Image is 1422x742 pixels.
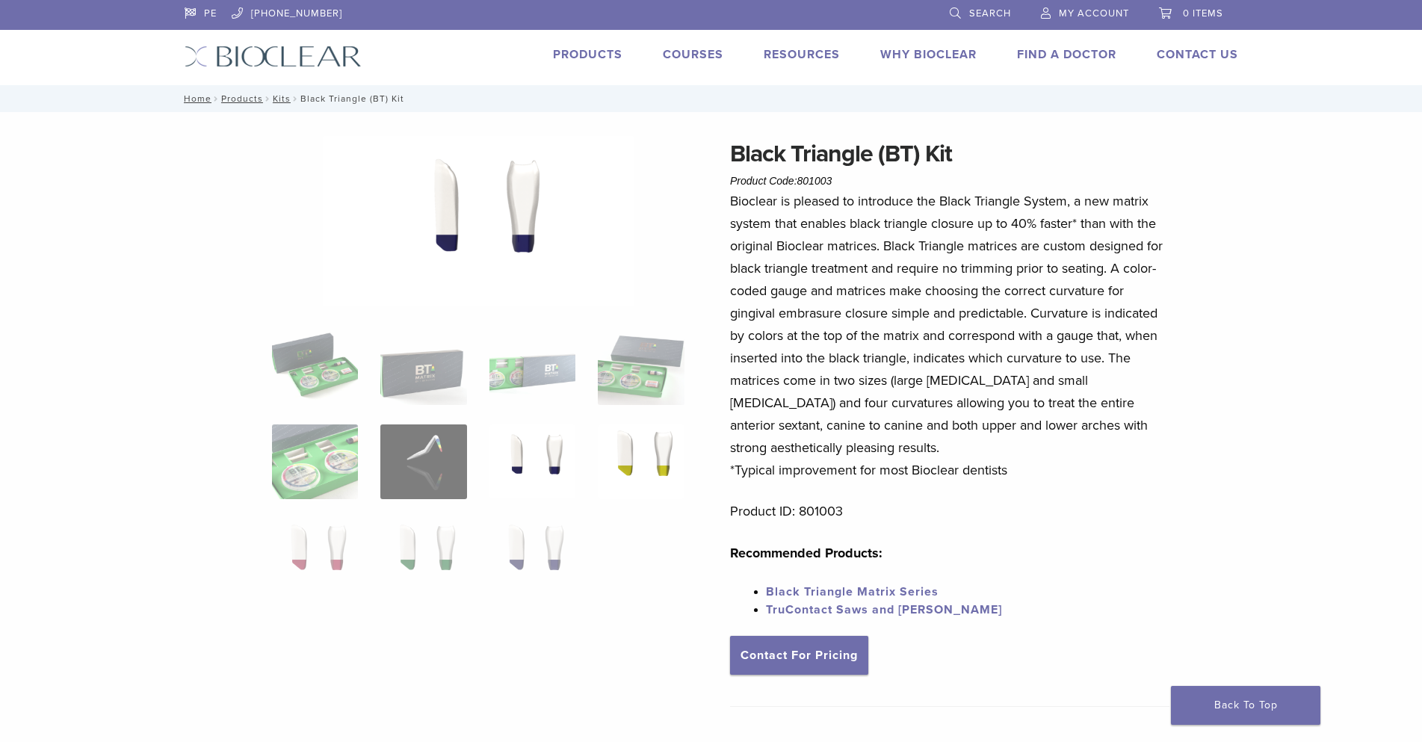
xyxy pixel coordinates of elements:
h1: Black Triangle (BT) Kit [730,136,1169,172]
img: Black Triangle (BT) Kit - Image 11 [489,519,575,593]
span: 801003 [797,175,832,187]
img: Black Triangle (BT) Kit - Image 7 [489,424,575,499]
a: Products [221,93,263,104]
a: Why Bioclear [880,47,977,62]
img: Black Triangle (BT) Kit - Image 6 [380,424,466,499]
p: Product ID: 801003 [730,500,1169,522]
strong: Recommended Products: [730,545,882,561]
img: Intro-Black-Triangle-Kit-6-Copy-e1548792917662-324x324.jpg [272,330,358,405]
a: Courses [663,47,723,62]
span: Product Code: [730,175,832,187]
a: Find A Doctor [1017,47,1116,62]
a: Home [179,93,211,104]
a: Contact Us [1157,47,1238,62]
img: Bioclear [185,46,362,67]
span: / [263,95,273,102]
a: TruContact Saws and [PERSON_NAME] [766,602,1002,617]
img: Black Triangle (BT) Kit - Image 9 [272,519,358,593]
a: Resources [764,47,840,62]
img: Black Triangle (BT) Kit - Image 4 [598,330,684,405]
nav: Black Triangle (BT) Kit [173,85,1249,112]
img: Black Triangle (BT) Kit - Image 3 [489,330,575,405]
span: My Account [1059,7,1129,19]
img: Black Triangle (BT) Kit - Image 8 [598,424,684,499]
p: Bioclear is pleased to introduce the Black Triangle System, a new matrix system that enables blac... [730,190,1169,481]
span: Search [969,7,1011,19]
a: Black Triangle Matrix Series [766,584,939,599]
a: Contact For Pricing [730,636,868,675]
img: Black Triangle (BT) Kit - Image 10 [380,519,466,593]
span: / [291,95,300,102]
img: Black Triangle (BT) Kit - Image 5 [272,424,358,499]
a: Kits [273,93,291,104]
span: 0 items [1183,7,1223,19]
img: Black Triangle (BT) Kit - Image 7 [323,136,634,311]
a: Products [553,47,622,62]
span: / [211,95,221,102]
img: Black Triangle (BT) Kit - Image 2 [380,330,466,405]
a: Back To Top [1171,686,1320,725]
